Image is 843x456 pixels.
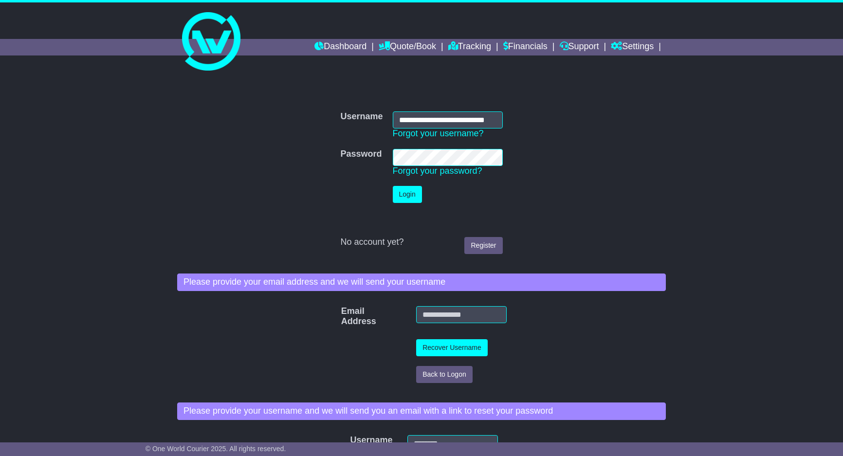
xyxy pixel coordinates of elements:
a: Financials [503,39,548,55]
span: © One World Courier 2025. All rights reserved. [146,445,286,453]
a: Support [560,39,599,55]
button: Login [393,186,422,203]
a: Tracking [448,39,491,55]
div: Please provide your username and we will send you an email with a link to reset your password [177,402,666,420]
div: Please provide your email address and we will send your username [177,274,666,291]
a: Forgot your username? [393,128,484,138]
a: Dashboard [314,39,367,55]
label: Username [340,111,383,122]
div: No account yet? [340,237,502,248]
a: Register [464,237,502,254]
button: Recover Username [416,339,488,356]
button: Back to Logon [416,366,473,383]
label: Username [345,435,358,446]
label: Password [340,149,382,160]
a: Forgot your password? [393,166,482,176]
a: Quote/Book [379,39,436,55]
label: Email Address [336,306,354,327]
a: Settings [611,39,654,55]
